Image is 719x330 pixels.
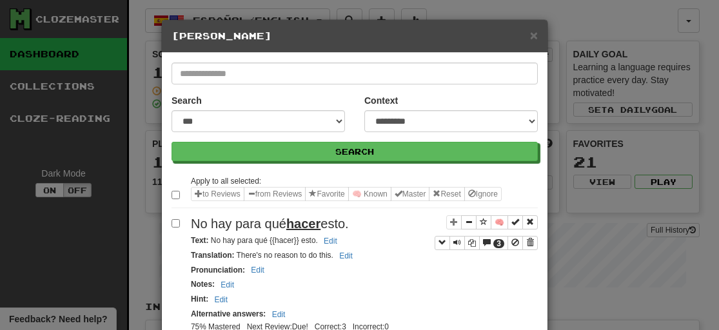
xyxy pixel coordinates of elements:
[191,251,234,260] strong: Translation :
[530,28,538,43] span: ×
[191,251,357,260] small: There's no reason to do this.
[320,234,341,248] button: Edit
[305,187,348,201] button: Favorite
[479,236,508,250] button: 3
[335,249,357,263] button: Edit
[429,187,464,201] button: Reset
[348,187,391,201] button: 🧠 Known
[191,236,209,245] strong: Text :
[191,177,261,186] small: Apply to all selected:
[191,309,266,318] strong: Alternative answers :
[286,217,320,231] u: hacer
[191,295,208,304] strong: Hint :
[435,236,538,250] div: Sentence controls
[191,266,245,275] strong: Pronunciation :
[172,142,538,161] button: Search
[268,307,290,322] button: Edit
[172,94,202,107] label: Search
[435,215,538,250] div: Sentence controls
[217,278,238,292] button: Edit
[244,187,306,201] button: from Reviews
[530,28,538,42] button: Close
[464,187,502,201] button: Ignore
[172,30,538,43] h5: [PERSON_NAME]
[391,187,430,201] button: Master
[364,94,398,107] label: Context
[491,215,508,229] button: 🧠
[191,187,502,201] div: Sentence options
[191,236,341,245] small: No hay para qué {{hacer}} esto.
[210,293,231,307] button: Edit
[497,239,501,248] span: 3
[247,263,268,277] button: Edit
[191,217,349,231] span: No hay para qué esto.
[191,280,215,289] strong: Notes :
[191,187,244,201] button: to Reviews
